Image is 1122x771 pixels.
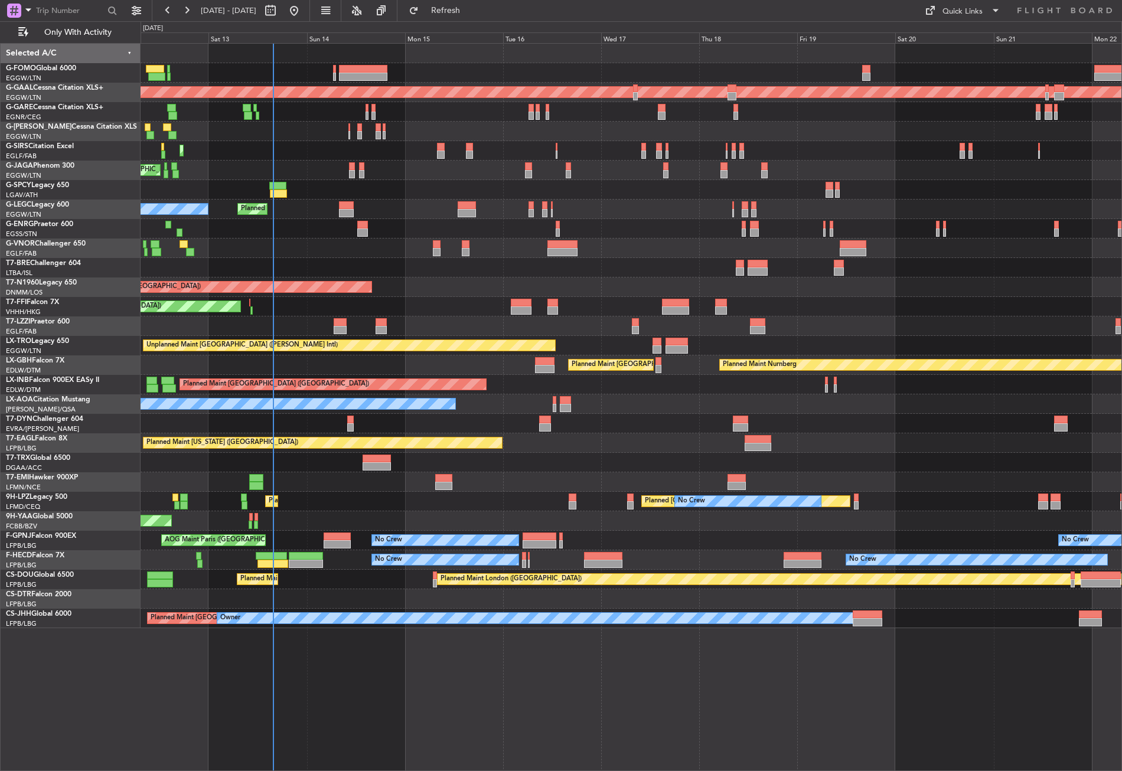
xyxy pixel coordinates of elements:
span: G-FOMO [6,65,36,72]
a: LX-INBFalcon 900EX EASy II [6,377,99,384]
span: LX-TRO [6,338,31,345]
a: EGGW/LTN [6,93,41,102]
span: T7-LZZI [6,318,30,325]
a: G-VNORChallenger 650 [6,240,86,247]
span: G-[PERSON_NAME] [6,123,71,130]
input: Trip Number [36,2,104,19]
span: G-VNOR [6,240,35,247]
a: G-ENRGPraetor 600 [6,221,73,228]
a: [PERSON_NAME]/QSA [6,405,76,414]
button: Refresh [403,1,474,20]
div: Planned Maint [GEOGRAPHIC_DATA] ([GEOGRAPHIC_DATA]) [572,356,758,374]
a: LFPB/LBG [6,600,37,609]
span: CS-JHH [6,610,31,618]
div: No Crew [678,492,705,510]
a: T7-EMIHawker 900XP [6,474,78,481]
a: FCBB/BZV [6,522,37,531]
span: T7-TRX [6,455,30,462]
div: Planned [GEOGRAPHIC_DATA] ([GEOGRAPHIC_DATA]) [645,492,812,510]
a: EGGW/LTN [6,210,41,219]
a: LX-AOACitation Mustang [6,396,90,403]
div: Planned Maint [GEOGRAPHIC_DATA] ([GEOGRAPHIC_DATA]) [269,492,455,510]
div: Owner [220,609,240,627]
a: DNMM/LOS [6,288,43,297]
span: T7-FFI [6,299,27,306]
div: No Crew [375,531,402,549]
a: CS-DOUGlobal 6500 [6,571,74,579]
span: LX-AOA [6,396,33,403]
span: [DATE] - [DATE] [201,5,256,16]
div: Wed 17 [601,32,699,43]
div: Planned Maint [GEOGRAPHIC_DATA] ([GEOGRAPHIC_DATA]) [183,142,369,159]
a: G-SIRSCitation Excel [6,143,74,150]
span: G-SPCY [6,182,31,189]
div: Planned Maint [GEOGRAPHIC_DATA] ([GEOGRAPHIC_DATA]) [151,609,337,627]
div: Sun 14 [307,32,405,43]
a: G-FOMOGlobal 6000 [6,65,76,72]
a: G-LEGCLegacy 600 [6,201,69,208]
a: EGLF/FAB [6,249,37,258]
span: G-LEGC [6,201,31,208]
button: Only With Activity [13,23,128,42]
button: Quick Links [919,1,1006,20]
a: T7-N1960Legacy 650 [6,279,77,286]
div: Tue 16 [503,32,601,43]
div: Planned Maint London ([GEOGRAPHIC_DATA]) [441,570,582,588]
a: EGGW/LTN [6,132,41,141]
a: LFMD/CEQ [6,502,40,511]
span: CS-DTR [6,591,31,598]
span: CS-DOU [6,571,34,579]
div: Planned Maint [GEOGRAPHIC_DATA] ([GEOGRAPHIC_DATA]) [241,200,427,218]
div: Quick Links [942,6,983,18]
a: T7-BREChallenger 604 [6,260,81,267]
a: EGLF/FAB [6,152,37,161]
div: Planned Maint [US_STATE] ([GEOGRAPHIC_DATA]) [146,434,298,452]
div: Planned Maint [GEOGRAPHIC_DATA] ([GEOGRAPHIC_DATA]) [240,570,426,588]
div: Fri 12 [110,32,208,43]
span: G-GAAL [6,84,33,92]
a: T7-DYNChallenger 604 [6,416,83,423]
a: T7-LZZIPraetor 600 [6,318,70,325]
a: LGAV/ATH [6,191,38,200]
span: LX-GBH [6,357,32,364]
span: F-HECD [6,552,32,559]
a: G-JAGAPhenom 300 [6,162,74,169]
span: G-ENRG [6,221,34,228]
a: F-GPNJFalcon 900EX [6,532,76,540]
div: Planned Maint [GEOGRAPHIC_DATA] ([GEOGRAPHIC_DATA]) [183,375,369,393]
span: Only With Activity [31,28,125,37]
a: EGLF/FAB [6,327,37,336]
a: EGGW/LTN [6,347,41,355]
a: CS-JHHGlobal 6000 [6,610,71,618]
div: Thu 18 [699,32,797,43]
div: Unplanned Maint [GEOGRAPHIC_DATA] ([PERSON_NAME] Intl) [146,337,338,354]
a: LFPB/LBG [6,444,37,453]
a: EGSS/STN [6,230,37,239]
a: EDLW/DTM [6,385,41,394]
span: T7-DYN [6,416,32,423]
span: G-GARE [6,104,33,111]
div: Sat 20 [895,32,993,43]
div: AOG Maint Paris ([GEOGRAPHIC_DATA]) [165,531,289,549]
a: G-GAALCessna Citation XLS+ [6,84,103,92]
div: No Crew [849,551,876,569]
a: T7-TRXGlobal 6500 [6,455,70,462]
div: No Crew [375,551,402,569]
a: DGAA/ACC [6,463,42,472]
span: T7-EMI [6,474,29,481]
a: EGGW/LTN [6,74,41,83]
a: LFMN/NCE [6,483,41,492]
div: No Crew [1062,531,1089,549]
a: EVRA/[PERSON_NAME] [6,424,79,433]
a: G-SPCYLegacy 650 [6,182,69,189]
a: T7-EAGLFalcon 8X [6,435,67,442]
a: G-GARECessna Citation XLS+ [6,104,103,111]
div: Fri 19 [797,32,895,43]
a: EGNR/CEG [6,113,41,122]
a: LFPB/LBG [6,580,37,589]
a: LFPB/LBG [6,561,37,570]
span: G-SIRS [6,143,28,150]
span: F-GPNJ [6,532,31,540]
span: Refresh [421,6,471,15]
span: T7-BRE [6,260,30,267]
